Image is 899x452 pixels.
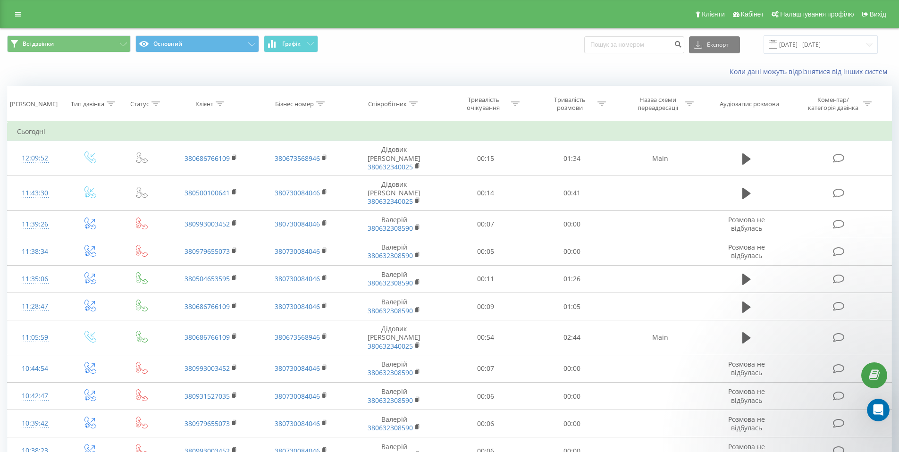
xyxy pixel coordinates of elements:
div: 11:43:30 [17,184,53,202]
a: Коли дані можуть відрізнятися вiд інших систем [730,67,892,76]
td: Валерій [346,410,443,437]
td: Валерій [346,355,443,382]
div: Бізнес номер [275,100,314,108]
a: 380500100641 [185,188,230,197]
div: 10:42:47 [17,387,53,405]
iframe: Intercom live chat [867,399,890,421]
span: Клієнти [702,10,725,18]
div: 11:35:06 [17,270,53,288]
div: Співробітник [368,100,407,108]
div: Тривалість розмови [545,96,595,112]
button: Графік [264,35,318,52]
span: Графік [282,41,301,47]
a: 380673568946 [275,154,320,163]
div: 10:44:54 [17,360,53,378]
a: 380730084046 [275,219,320,228]
a: 380632308590 [368,306,413,315]
div: Назва схеми переадресації [632,96,683,112]
td: 00:06 [443,383,529,410]
td: 00:00 [529,238,615,265]
td: 00:15 [443,141,529,176]
span: Розмова не відбулась [728,387,765,404]
td: 00:14 [443,176,529,210]
a: 380632308590 [368,396,413,405]
td: 00:05 [443,238,529,265]
td: 00:07 [443,210,529,238]
td: 02:44 [529,320,615,355]
div: Статус [130,100,149,108]
td: Валерій [346,383,443,410]
a: 380632308590 [368,423,413,432]
td: 00:07 [443,355,529,382]
div: 11:39:26 [17,215,53,234]
a: 380632308590 [368,251,413,260]
div: 11:28:47 [17,297,53,316]
a: 380730084046 [275,419,320,428]
span: Розмова не відбулась [728,360,765,377]
td: 00:00 [529,383,615,410]
div: Клієнт [195,100,213,108]
td: 01:34 [529,141,615,176]
button: Всі дзвінки [7,35,131,52]
td: 00:11 [443,265,529,293]
div: [PERSON_NAME] [10,100,58,108]
a: 380730084046 [275,392,320,401]
a: 380632340025 [368,342,413,351]
span: Розмова не відбулась [728,415,765,432]
div: 11:38:34 [17,243,53,261]
div: Аудіозапис розмови [720,100,779,108]
a: 380993003452 [185,219,230,228]
a: 380673568946 [275,333,320,342]
a: 380632308590 [368,368,413,377]
td: Валерій [346,238,443,265]
td: Дідовик [PERSON_NAME] [346,176,443,210]
td: 00:00 [529,210,615,238]
div: 10:39:42 [17,414,53,433]
a: 380504653595 [185,274,230,283]
td: 00:41 [529,176,615,210]
td: 00:54 [443,320,529,355]
td: Валерій [346,293,443,320]
a: 380993003452 [185,364,230,373]
td: 00:06 [443,410,529,437]
a: 380730084046 [275,364,320,373]
a: 380730084046 [275,274,320,283]
button: Експорт [689,36,740,53]
td: Дідовик [PERSON_NAME] [346,320,443,355]
td: 01:26 [529,265,615,293]
a: 380686766109 [185,154,230,163]
a: 380632340025 [368,162,413,171]
a: 380686766109 [185,333,230,342]
td: 00:09 [443,293,529,320]
span: Вихід [870,10,886,18]
span: Розмова не відбулась [728,215,765,233]
a: 380979655073 [185,247,230,256]
td: Main [615,320,705,355]
div: 12:09:52 [17,149,53,167]
a: 380931527035 [185,392,230,401]
a: 380632308590 [368,278,413,287]
td: Дідовик [PERSON_NAME] [346,141,443,176]
td: 00:00 [529,355,615,382]
td: 00:00 [529,410,615,437]
span: Кабінет [741,10,764,18]
a: 380632340025 [368,197,413,206]
td: Сьогодні [8,122,892,141]
a: 380730084046 [275,302,320,311]
div: 11:05:59 [17,328,53,347]
td: Валерій [346,210,443,238]
div: Тривалість очікування [458,96,509,112]
div: Тип дзвінка [71,100,104,108]
div: Коментар/категорія дзвінка [806,96,861,112]
td: 01:05 [529,293,615,320]
span: Налаштування профілю [780,10,854,18]
input: Пошук за номером [584,36,684,53]
td: Валерій [346,265,443,293]
td: Main [615,141,705,176]
a: 380686766109 [185,302,230,311]
span: Розмова не відбулась [728,243,765,260]
button: Основний [135,35,259,52]
a: 380730084046 [275,188,320,197]
a: 380632308590 [368,224,413,233]
a: 380979655073 [185,419,230,428]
